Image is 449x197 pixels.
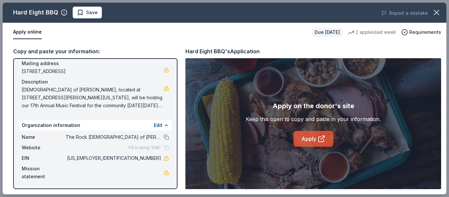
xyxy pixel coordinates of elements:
div: Hard Eight BBQ [13,7,58,18]
span: The Rock [DEMOGRAPHIC_DATA] of [PERSON_NAME] [66,133,161,141]
span: [US_EMPLOYER_IDENTIFICATION_NUMBER] [66,154,161,162]
span: [DEMOGRAPHIC_DATA] of [PERSON_NAME], located at [STREET_ADDRESS][PERSON_NAME][US_STATE], will be ... [22,86,164,110]
a: Apply [294,131,333,147]
span: Save [86,9,98,16]
div: Description [22,78,169,86]
span: Requirements [409,28,441,36]
button: Edit [154,121,162,129]
div: Keep this open to copy and paste in your information. [246,115,381,123]
span: [STREET_ADDRESS] [22,67,164,75]
div: Due [DATE] [312,28,343,37]
span: Fill in using "Edit" [129,145,161,150]
div: Hard Eight BBQ's Application [185,47,260,56]
div: Mailing address [22,60,169,67]
button: Save [73,7,102,18]
button: Requirements [401,28,441,36]
div: Copy and paste your information: [13,47,177,56]
div: 2 applies last week [348,28,396,36]
div: Apply on the donor's site [272,101,354,111]
span: Mission statement [22,165,66,181]
span: EIN [22,154,66,162]
button: Apply online [13,25,42,39]
button: Report a mistake [381,9,428,17]
span: Name [22,133,66,141]
div: Organization information [19,120,172,131]
span: Website [22,144,66,152]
